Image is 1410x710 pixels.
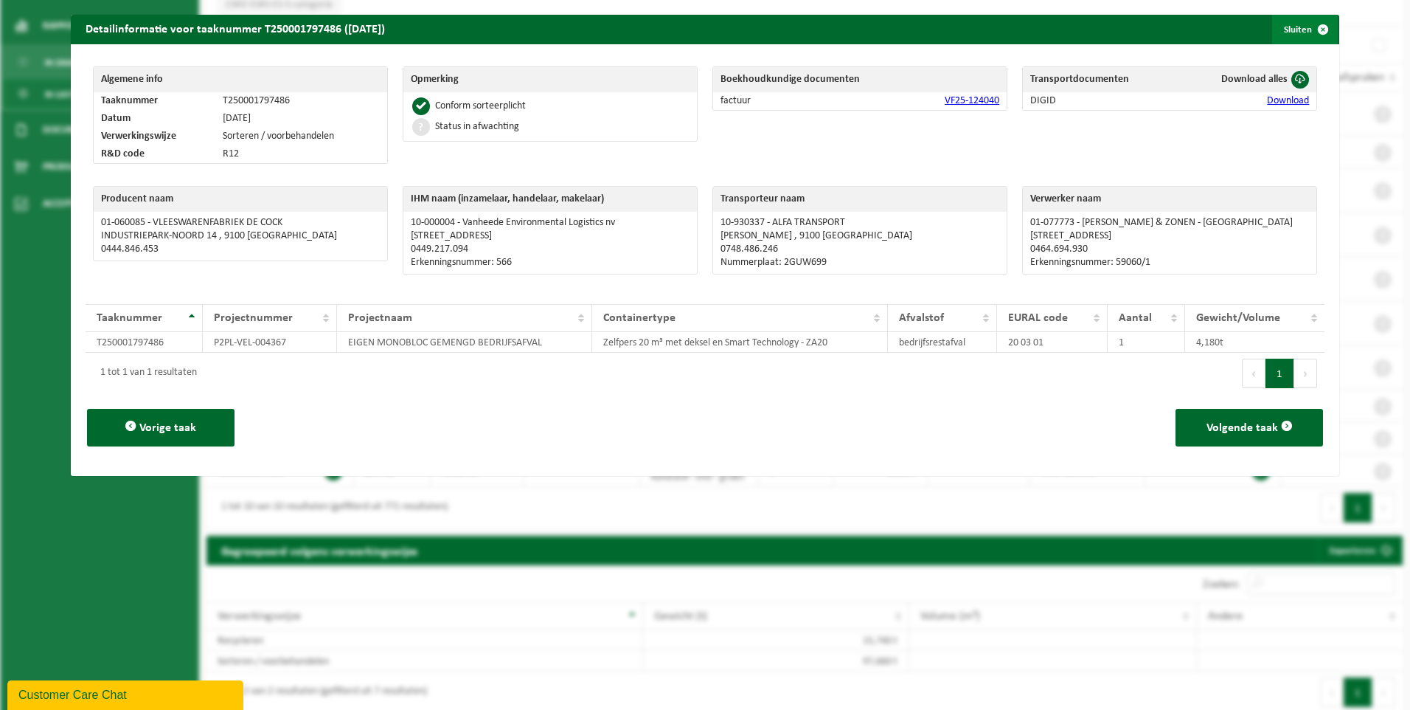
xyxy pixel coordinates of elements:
p: 0444.846.453 [101,244,380,255]
p: [STREET_ADDRESS] [1030,230,1309,242]
td: 20 03 01 [997,332,1108,353]
th: Verwerker naam [1023,187,1316,212]
td: 1 [1108,332,1186,353]
p: [PERSON_NAME] , 9100 [GEOGRAPHIC_DATA] [720,230,999,242]
td: factuur [713,92,829,110]
td: [DATE] [215,110,386,128]
span: Taaknummer [97,312,162,324]
th: Transporteur naam [713,187,1007,212]
button: Previous [1242,359,1265,388]
td: T250001797486 [215,92,386,110]
span: Gewicht/Volume [1196,312,1280,324]
span: Aantal [1119,312,1152,324]
td: P2PL-VEL-004367 [203,332,337,353]
td: DIGID [1023,92,1177,110]
button: Sluiten [1272,15,1338,44]
th: Boekhoudkundige documenten [713,67,1007,92]
td: 4,180t [1185,332,1324,353]
th: Algemene info [94,67,387,92]
div: Status in afwachting [435,122,519,132]
span: Download alles [1221,74,1288,85]
span: Volgende taak [1206,422,1278,434]
a: VF25-124040 [945,95,999,106]
td: R&D code [94,145,216,163]
p: 0748.486.246 [720,244,999,255]
p: 0464.694.930 [1030,244,1309,255]
a: Download [1267,95,1309,106]
p: 10-000004 - Vanheede Environmental Logistics nv [411,217,690,229]
td: EIGEN MONOBLOC GEMENGD BEDRIJFSAFVAL [337,332,592,353]
p: 0449.217.094 [411,244,690,255]
td: R12 [215,145,386,163]
span: EURAL code [1008,312,1068,324]
td: Datum [94,110,216,128]
div: 1 tot 1 van 1 resultaten [93,360,197,387]
span: Containertype [603,312,676,324]
h2: Detailinformatie voor taaknummer T250001797486 ([DATE]) [71,15,400,43]
th: IHM naam (inzamelaar, handelaar, makelaar) [403,187,697,212]
span: Projectnummer [214,312,293,324]
button: 1 [1265,359,1294,388]
td: Verwerkingswijze [94,128,216,145]
button: Volgende taak [1175,409,1323,447]
p: Erkenningsnummer: 566 [411,257,690,269]
p: Nummerplaat: 2GUW699 [720,257,999,269]
p: Erkenningsnummer: 59060/1 [1030,257,1309,269]
span: Projectnaam [348,312,412,324]
div: Conform sorteerplicht [435,101,526,111]
span: Afvalstof [899,312,944,324]
th: Transportdocumenten [1023,67,1177,92]
td: Zelfpers 20 m³ met deksel en Smart Technology - ZA20 [592,332,888,353]
th: Producent naam [94,187,387,212]
button: Next [1294,359,1317,388]
th: Opmerking [403,67,697,92]
p: 01-060085 - VLEESWARENFABRIEK DE COCK [101,217,380,229]
p: [STREET_ADDRESS] [411,230,690,242]
iframe: chat widget [7,678,246,710]
td: Taaknummer [94,92,216,110]
button: Vorige taak [87,409,235,447]
p: INDUSTRIEPARK-NOORD 14 , 9100 [GEOGRAPHIC_DATA] [101,230,380,242]
p: 01-077773 - [PERSON_NAME] & ZONEN - [GEOGRAPHIC_DATA] [1030,217,1309,229]
td: bedrijfsrestafval [888,332,997,353]
td: T250001797486 [86,332,203,353]
span: Vorige taak [139,422,196,434]
td: Sorteren / voorbehandelen [215,128,386,145]
p: 10-930337 - ALFA TRANSPORT [720,217,999,229]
